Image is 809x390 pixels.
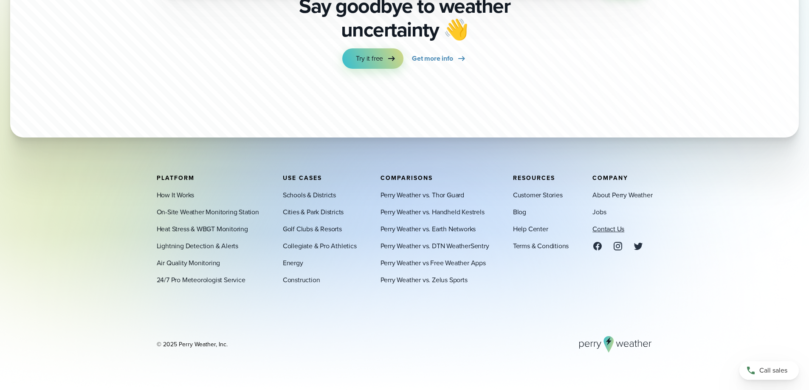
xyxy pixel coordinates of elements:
a: 24/7 Pro Meteorologist Service [157,275,245,285]
a: Perry Weather vs. Handheld Kestrels [381,207,485,217]
a: Perry Weather vs. DTN WeatherSentry [381,241,489,251]
span: Company [592,173,628,182]
a: Lightning Detection & Alerts [157,241,238,251]
a: Collegiate & Pro Athletics [283,241,357,251]
a: Golf Clubs & Resorts [283,224,342,234]
a: Schools & Districts [283,190,336,200]
a: Call sales [739,361,799,380]
a: Air Quality Monitoring [157,258,220,268]
a: Help Center [513,224,548,234]
span: Try it free [356,53,383,64]
a: Contact Us [592,224,624,234]
a: Customer Stories [513,190,563,200]
a: Perry Weather vs. Thor Guard [381,190,464,200]
a: Perry Weather vs. Earth Networks [381,224,476,234]
span: Call sales [759,365,787,376]
a: Perry Weather vs. Zelus Sports [381,275,468,285]
a: About Perry Weather [592,190,652,200]
div: © 2025 Perry Weather, Inc. [157,340,228,348]
span: Comparisons [381,173,433,182]
a: Try it free [342,48,403,69]
a: Terms & Conditions [513,241,569,251]
a: Heat Stress & WBGT Monitoring [157,224,248,234]
span: Get more info [412,53,453,64]
a: Blog [513,207,526,217]
span: Resources [513,173,555,182]
span: Use Cases [283,173,322,182]
a: Jobs [592,207,606,217]
a: Get more info [412,48,466,69]
a: Construction [283,275,320,285]
a: Perry Weather vs Free Weather Apps [381,258,486,268]
a: How It Works [157,190,194,200]
a: Cities & Park Districts [283,207,344,217]
a: On-Site Weather Monitoring Station [157,207,259,217]
a: Energy [283,258,303,268]
span: Platform [157,173,194,182]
